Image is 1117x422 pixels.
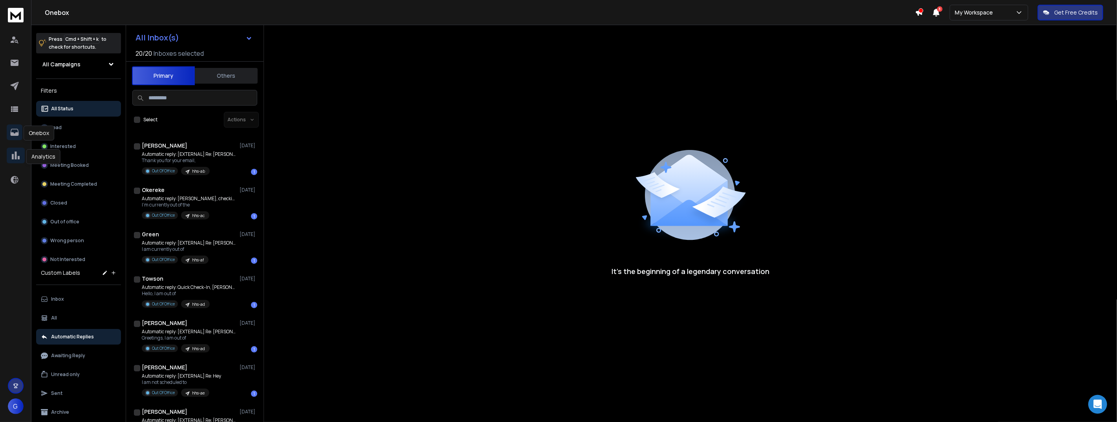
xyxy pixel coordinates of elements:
[152,168,175,174] p: Out Of Office
[36,348,121,364] button: Awaiting Reply
[36,310,121,326] button: All
[136,34,179,42] h1: All Inbox(s)
[51,315,57,321] p: All
[36,120,121,135] button: Lead
[251,391,257,397] div: 1
[142,290,236,297] p: Hello, I am out of
[36,195,121,211] button: Closed
[142,275,163,283] h1: Towson
[51,334,94,340] p: Automatic Replies
[64,35,100,44] span: Cmd + Shift + k
[24,126,54,141] div: Onebox
[152,301,175,307] p: Out Of Office
[251,258,257,264] div: 1
[129,30,259,46] button: All Inbox(s)
[36,139,121,154] button: Interested
[36,233,121,248] button: Wrong person
[240,276,257,282] p: [DATE]
[142,230,159,238] h1: Green
[251,169,257,175] div: 1
[251,346,257,353] div: 1
[50,181,97,187] p: Meeting Completed
[36,85,121,96] h3: Filters
[26,149,60,164] div: Analytics
[152,390,175,396] p: Out Of Office
[51,390,62,396] p: Sent
[142,408,187,416] h1: [PERSON_NAME]
[152,212,175,218] p: Out Of Office
[240,231,257,237] p: [DATE]
[132,66,195,85] button: Primary
[142,284,236,290] p: Automatic reply: Quick Check-In, [PERSON_NAME]
[1054,9,1098,16] p: Get Free Credits
[8,8,24,22] img: logo
[251,302,257,308] div: 1
[142,186,165,194] h1: Okereke
[50,124,62,131] p: Lead
[240,142,257,149] p: [DATE]
[142,142,187,150] h1: [PERSON_NAME]
[142,195,236,202] p: Automatic reply: [PERSON_NAME], checking back
[142,157,236,164] p: Thank you for your email,
[192,257,204,263] p: hhs-af
[240,320,257,326] p: [DATE]
[192,346,205,352] p: hhs-ad
[142,379,221,385] p: I am not scheduled to
[42,60,81,68] h1: All Campaigns
[251,213,257,219] div: 1
[41,269,80,277] h3: Custom Labels
[142,373,221,379] p: Automatic reply: [EXTERNAL] Re: Hey
[8,398,24,414] button: G
[142,246,236,252] p: I am currently out of
[143,117,157,123] label: Select
[36,367,121,382] button: Unread only
[51,106,73,112] p: All Status
[152,345,175,351] p: Out Of Office
[50,237,84,244] p: Wrong person
[240,187,257,193] p: [DATE]
[142,364,187,371] h1: [PERSON_NAME]
[36,157,121,173] button: Meeting Booked
[142,151,236,157] p: Automatic reply: [EXTERNAL] Re: [PERSON_NAME],
[937,6,943,12] span: 3
[45,8,915,17] h1: Onebox
[240,409,257,415] p: [DATE]
[50,200,67,206] p: Closed
[142,335,236,341] p: Greetings, I am out of
[36,101,121,117] button: All Status
[1088,395,1107,414] div: Open Intercom Messenger
[192,213,205,219] p: hhs-ac
[36,57,121,72] button: All Campaigns
[142,319,187,327] h1: [PERSON_NAME]
[36,385,121,401] button: Sent
[955,9,996,16] p: My Workspace
[612,266,769,277] p: It’s the beginning of a legendary conversation
[51,296,64,302] p: Inbox
[36,176,121,192] button: Meeting Completed
[51,353,85,359] p: Awaiting Reply
[36,252,121,267] button: Not Interested
[154,49,204,58] h3: Inboxes selected
[192,301,205,307] p: hhs-ad
[192,390,205,396] p: hhs-ae
[195,67,258,84] button: Others
[51,371,80,378] p: Unread only
[36,404,121,420] button: Archive
[142,329,236,335] p: Automatic reply: [EXTERNAL] Re: [PERSON_NAME],
[50,219,79,225] p: Out of office
[142,240,236,246] p: Automatic reply: [EXTERNAL] Re: [PERSON_NAME],
[50,256,85,263] p: Not Interested
[50,162,89,168] p: Meeting Booked
[192,168,205,174] p: hhs-ab
[152,257,175,263] p: Out Of Office
[36,329,121,345] button: Automatic Replies
[36,291,121,307] button: Inbox
[136,49,152,58] span: 20 / 20
[36,214,121,230] button: Out of office
[240,364,257,371] p: [DATE]
[142,202,236,208] p: I'm currently out of the
[1038,5,1103,20] button: Get Free Credits
[49,35,106,51] p: Press to check for shortcuts.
